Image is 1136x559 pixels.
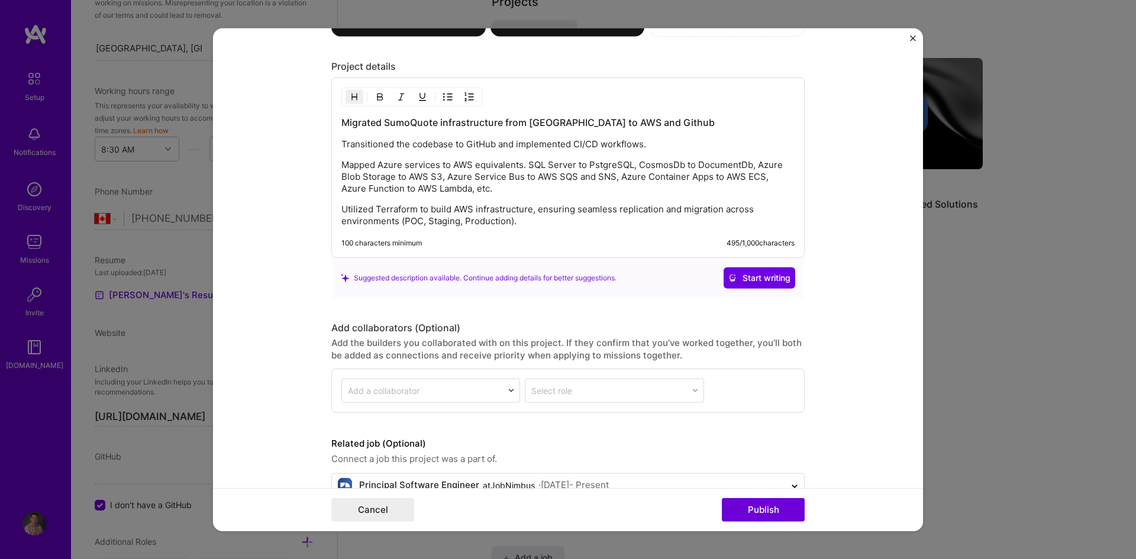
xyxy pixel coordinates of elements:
[396,92,406,102] img: Italic
[724,267,795,289] button: Start writing
[341,272,617,284] div: Suggested description available. Continue adding details for better suggestions.
[331,60,805,73] div: Project details
[722,498,805,522] button: Publish
[443,92,453,102] img: UL
[331,437,805,451] label: Related job (Optional)
[331,322,805,334] div: Add collaborators (Optional)
[331,498,414,522] button: Cancel
[727,238,795,248] div: 495 / 1,000 characters
[341,274,349,282] i: icon SuggestedTeams
[338,478,352,492] img: Company logo
[341,138,795,150] p: Transitioned the codebase to GitHub and implemented CI/CD workflows.
[359,479,479,492] div: Principal Software Engineer
[350,92,359,102] img: Heading
[728,272,790,284] span: Start writing
[341,203,795,227] p: Utilized Terraform to build AWS infrastructure, ensuring seamless replication and migration acros...
[538,479,609,492] div: · [DATE] - Present
[483,479,535,492] div: at JobNimbus
[418,92,427,102] img: Underline
[348,384,419,397] div: Add a collaborator
[728,274,737,282] i: icon CrystalBallWhite
[341,116,795,129] h3: Migrated SumoQuote infrastructure from [GEOGRAPHIC_DATA] to AWS and Github
[341,159,795,195] p: Mapped Azure services to AWS equivalents. SQL Server to PstgreSQL, CosmosDb to DocumentDb, Azure ...
[331,452,805,466] span: Connect a job this project was a part of.
[910,35,916,47] button: Close
[464,92,474,102] img: OL
[508,387,515,394] img: drop icon
[341,238,422,248] div: 100 characters minimum
[331,337,805,361] div: Add the builders you collaborated with on this project. If they confirm that you’ve worked togeth...
[375,92,385,102] img: Bold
